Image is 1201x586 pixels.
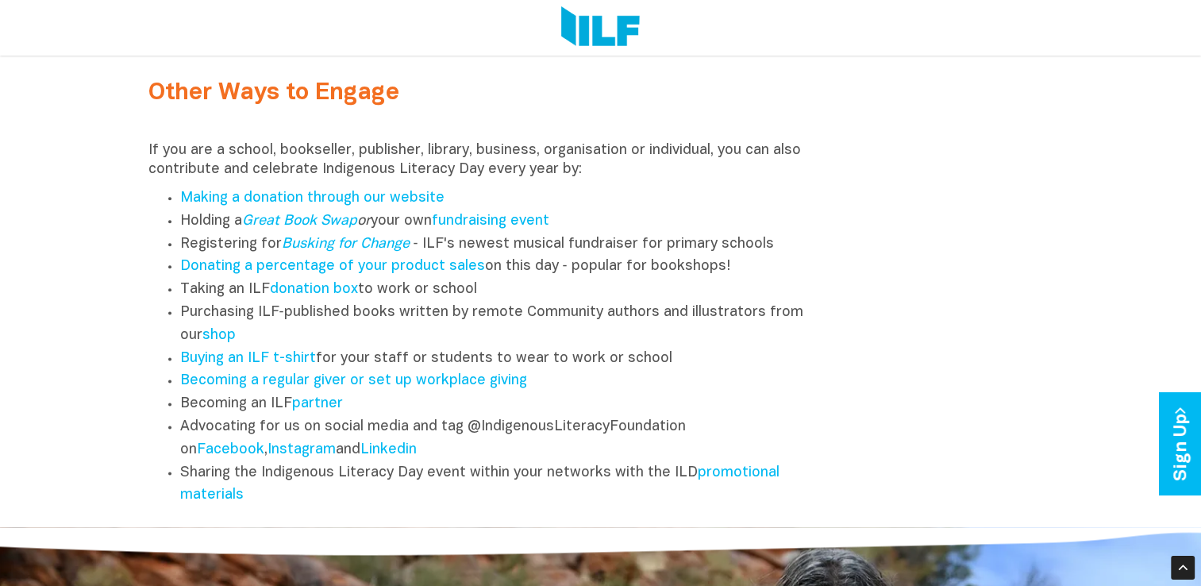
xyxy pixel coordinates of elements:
img: Logo [561,6,640,49]
a: donation box [270,283,358,296]
li: for your staff or students to wear to work or school [180,348,822,371]
a: shop [202,329,236,342]
a: Buying an ILF t-shirt [180,352,316,365]
a: Making a donation through our website [180,191,445,205]
a: Donating a percentage of your product sales [180,260,485,273]
a: Becoming a regular giver or set up workplace giving [180,374,527,387]
li: Advocating for us on social media and tag @IndigenousLiteracyFoundation on , and [180,416,822,462]
a: partner [292,397,343,411]
div: Scroll Back to Top [1171,556,1195,580]
em: or [242,214,371,228]
li: Sharing the Indigenous Literacy Day event within your networks with the ILD [180,462,822,508]
h2: Other Ways to Engage [148,80,822,106]
li: Taking an ILF to work or school [180,279,822,302]
a: Facebook [197,443,264,457]
li: Holding a your own [180,210,822,233]
li: Becoming an ILF [180,393,822,416]
a: Busking for Change [282,237,410,251]
a: fundraising event [432,214,549,228]
a: Instagram [268,443,336,457]
li: Purchasing ILF‑published books written by remote Community authors and illustrators from our [180,302,822,348]
a: Great Book Swap [242,214,357,228]
li: on this day ‑ popular for bookshops! [180,256,822,279]
p: If you are a school, bookseller, publisher, library, business, organisation or individual, you ca... [148,141,822,179]
li: Registering for ‑ ILF's newest musical fundraiser for primary schools [180,233,822,256]
a: Linkedin [360,443,417,457]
